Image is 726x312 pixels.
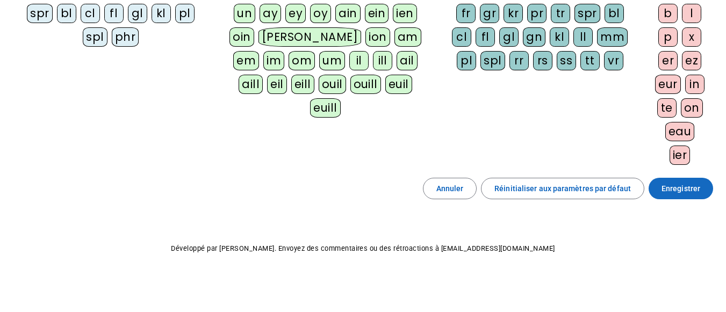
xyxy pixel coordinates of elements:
div: oin [229,27,254,47]
div: un [234,4,255,23]
div: eur [655,75,681,94]
div: ain [335,4,361,23]
div: bl [605,4,624,23]
div: er [658,51,678,70]
div: b [658,4,678,23]
div: bl [57,4,76,23]
div: om [289,51,315,70]
div: rr [509,51,529,70]
div: spr [574,4,600,23]
div: oy [310,4,331,23]
div: te [657,98,677,118]
div: um [319,51,345,70]
button: Enregistrer [649,178,713,199]
div: ion [365,27,390,47]
div: ss [557,51,576,70]
div: ey [285,4,306,23]
div: eau [665,122,695,141]
button: Annuler [423,178,477,199]
div: gn [523,27,545,47]
div: p [658,27,678,47]
span: Annuler [436,182,464,195]
div: il [349,51,369,70]
div: ez [682,51,701,70]
div: ier [670,146,691,165]
div: spr [27,4,53,23]
div: ail [397,51,418,70]
div: phr [112,27,139,47]
div: pl [175,4,195,23]
div: aill [239,75,263,94]
div: cl [452,27,471,47]
div: l [682,4,701,23]
div: spl [480,51,505,70]
div: tr [551,4,570,23]
div: x [682,27,701,47]
div: ien [393,4,417,23]
div: cl [81,4,100,23]
div: ouil [319,75,346,94]
div: spl [83,27,107,47]
div: kr [504,4,523,23]
div: in [685,75,705,94]
div: eill [291,75,314,94]
div: pl [457,51,476,70]
div: fr [456,4,476,23]
div: vr [604,51,623,70]
div: ouill [350,75,381,94]
div: em [233,51,259,70]
div: mm [597,27,628,47]
div: [PERSON_NAME] [258,27,361,47]
div: gl [128,4,147,23]
span: Réinitialiser aux paramètres par défaut [494,182,631,195]
div: fl [476,27,495,47]
div: eil [267,75,287,94]
div: euil [385,75,412,94]
div: on [681,98,703,118]
div: gl [499,27,519,47]
div: kl [550,27,569,47]
div: ll [573,27,593,47]
div: euill [310,98,340,118]
div: kl [152,4,171,23]
div: ill [373,51,392,70]
div: gr [480,4,499,23]
p: Développé par [PERSON_NAME]. Envoyez des commentaires ou des rétroactions à [EMAIL_ADDRESS][DOMAI... [9,242,717,255]
span: Enregistrer [662,182,700,195]
button: Réinitialiser aux paramètres par défaut [481,178,644,199]
div: rs [533,51,552,70]
div: ein [365,4,389,23]
div: ay [260,4,281,23]
div: am [394,27,421,47]
div: pr [527,4,547,23]
div: fl [104,4,124,23]
div: tt [580,51,600,70]
div: im [263,51,284,70]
